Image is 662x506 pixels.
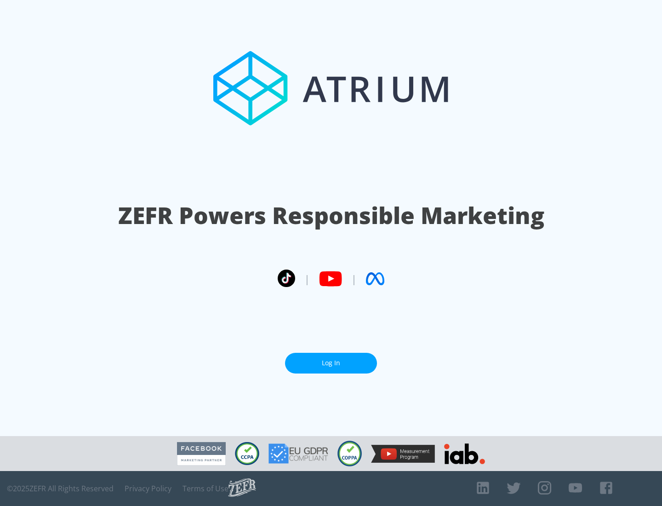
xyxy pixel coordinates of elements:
span: | [351,272,357,286]
img: Facebook Marketing Partner [177,442,226,466]
img: GDPR Compliant [268,443,328,464]
span: © 2025 ZEFR All Rights Reserved [7,484,114,493]
span: | [304,272,310,286]
a: Privacy Policy [125,484,171,493]
a: Terms of Use [183,484,228,493]
img: IAB [444,443,485,464]
a: Log In [285,353,377,374]
img: YouTube Measurement Program [371,445,435,463]
img: COPPA Compliant [337,441,362,466]
img: CCPA Compliant [235,442,259,465]
h1: ZEFR Powers Responsible Marketing [118,200,544,231]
